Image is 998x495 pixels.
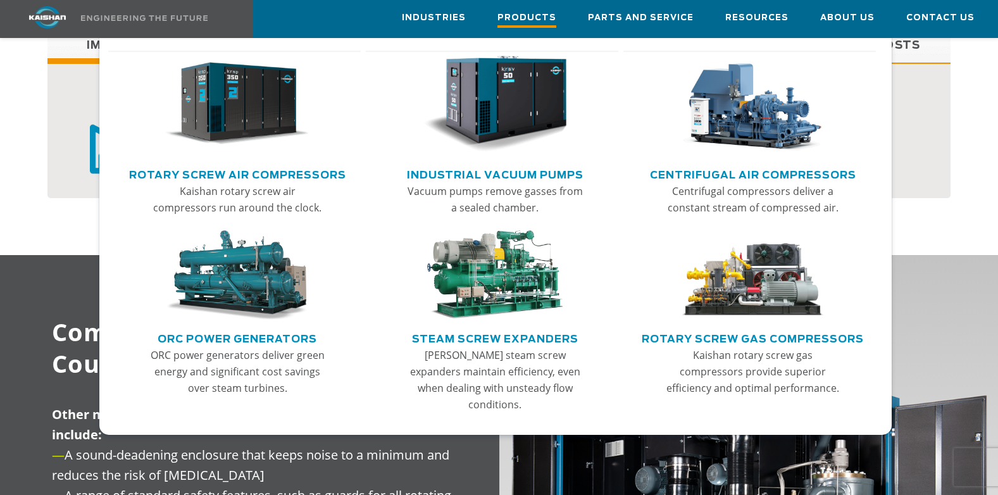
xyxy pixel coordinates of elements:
[412,328,578,347] a: Steam Screw Expanders
[81,15,208,21] img: Engineering the future
[405,183,585,216] p: Vacuum pumps remove gasses from a sealed chamber.
[47,30,273,61] a: Improved Efficiency
[52,315,465,380] span: Compressor You Can Count On
[402,1,466,35] a: Industries
[681,230,825,320] img: thumb-Rotary-Screw-Gas-Compressors
[642,328,864,347] a: Rotary Screw Gas Compressors
[497,11,556,28] span: Products
[663,347,843,396] p: Kaishan rotary screw gas compressors provide superior efficiency and optimal performance.
[407,164,583,183] a: Industrial Vacuum Pumps
[497,1,556,37] a: Products
[52,406,420,443] span: Other notable features available on our KRSP compressors include:
[663,183,843,216] p: Centrifugal compressors deliver a constant stream of compressed air.
[725,1,789,35] a: Resources
[725,11,789,25] span: Resources
[165,56,309,153] img: thumb-Rotary-Screw-Air-Compressors
[402,11,466,25] span: Industries
[588,1,694,35] a: Parts and Service
[158,328,317,347] a: ORC Power Generators
[906,11,975,25] span: Contact Us
[820,1,875,35] a: About Us
[90,83,189,174] img: low capital investment badge
[165,230,309,320] img: thumb-ORC-Power-Generators
[588,11,694,25] span: Parts and Service
[650,164,856,183] a: Centrifugal Air Compressors
[820,11,875,25] span: About Us
[681,56,825,153] img: thumb-Centrifugal-Air-Compressors
[906,1,975,35] a: Contact Us
[423,230,568,320] img: thumb-Steam-Screw-Expanders
[423,56,568,153] img: thumb-Industrial-Vacuum-Pumps
[147,347,328,396] p: ORC power generators deliver green energy and significant cost savings over steam turbines.
[147,183,328,216] p: Kaishan rotary screw air compressors run around the clock.
[52,446,65,463] span: —
[47,63,951,198] div: Improved Efficiency
[405,347,585,413] p: [PERSON_NAME] steam screw expanders maintain efficiency, even when dealing with unsteady flow con...
[129,164,346,183] a: Rotary Screw Air Compressors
